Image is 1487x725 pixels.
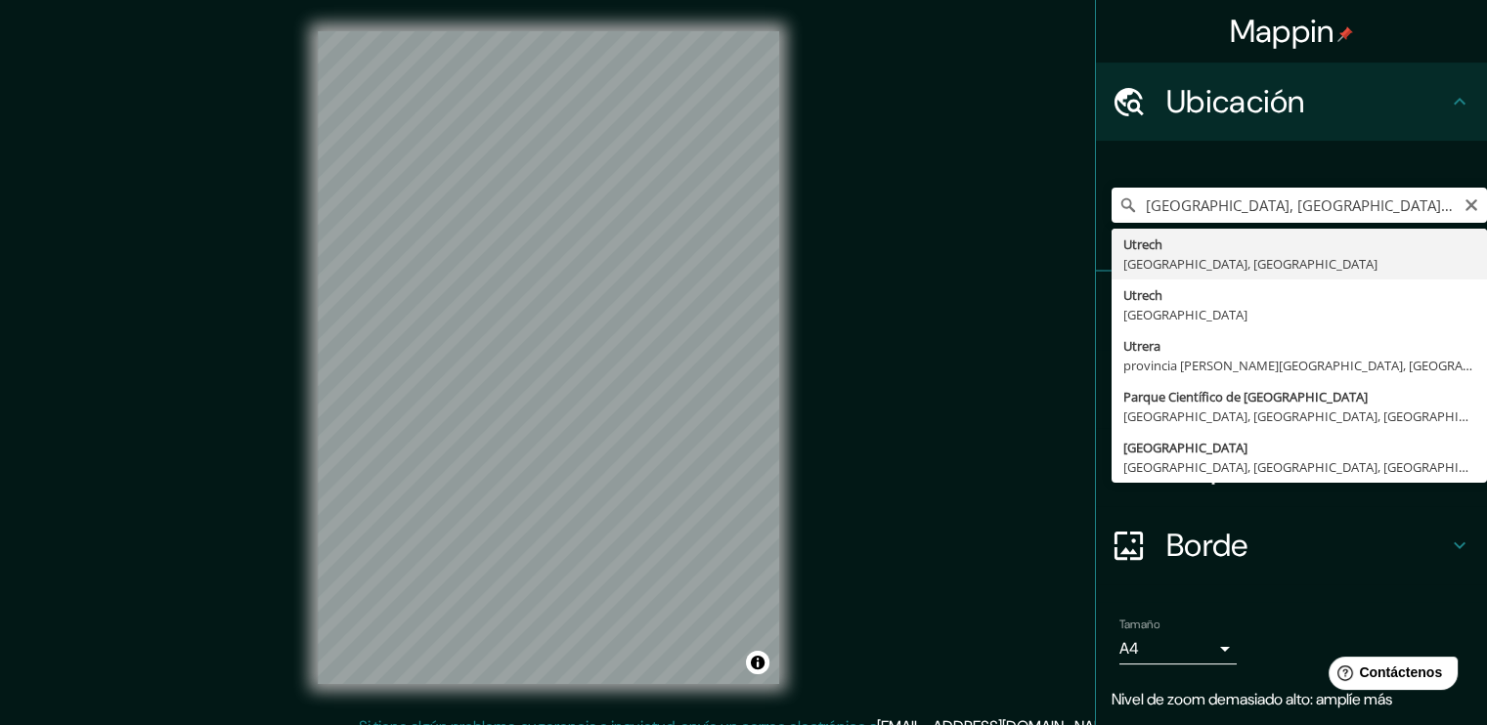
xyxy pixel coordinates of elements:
[1112,188,1487,223] input: Elige tu ciudad o zona
[1096,428,1487,506] div: Disposición
[1230,11,1334,52] font: Mappin
[1123,286,1162,304] font: Utrech
[1123,306,1247,323] font: [GEOGRAPHIC_DATA]
[1123,388,1368,405] font: Parque Científico de [GEOGRAPHIC_DATA]
[1123,337,1160,355] font: Utrera
[1123,235,1162,253] font: Utrech
[746,651,769,674] button: Activar o desactivar atribución
[1096,350,1487,428] div: Estilo
[318,31,779,684] canvas: Mapa
[1123,255,1378,273] font: [GEOGRAPHIC_DATA], [GEOGRAPHIC_DATA]
[1123,439,1247,456] font: [GEOGRAPHIC_DATA]
[1119,633,1237,664] div: A4
[1119,638,1139,659] font: A4
[1337,26,1353,42] img: pin-icon.png
[1166,81,1305,122] font: Ubicación
[1096,63,1487,141] div: Ubicación
[1096,272,1487,350] div: Patas
[1096,506,1487,584] div: Borde
[1464,194,1479,213] button: Claro
[1119,617,1159,632] font: Tamaño
[1166,525,1248,566] font: Borde
[1313,649,1465,704] iframe: Lanzador de widgets de ayuda
[1112,689,1392,709] font: Nivel de zoom demasiado alto: amplíe más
